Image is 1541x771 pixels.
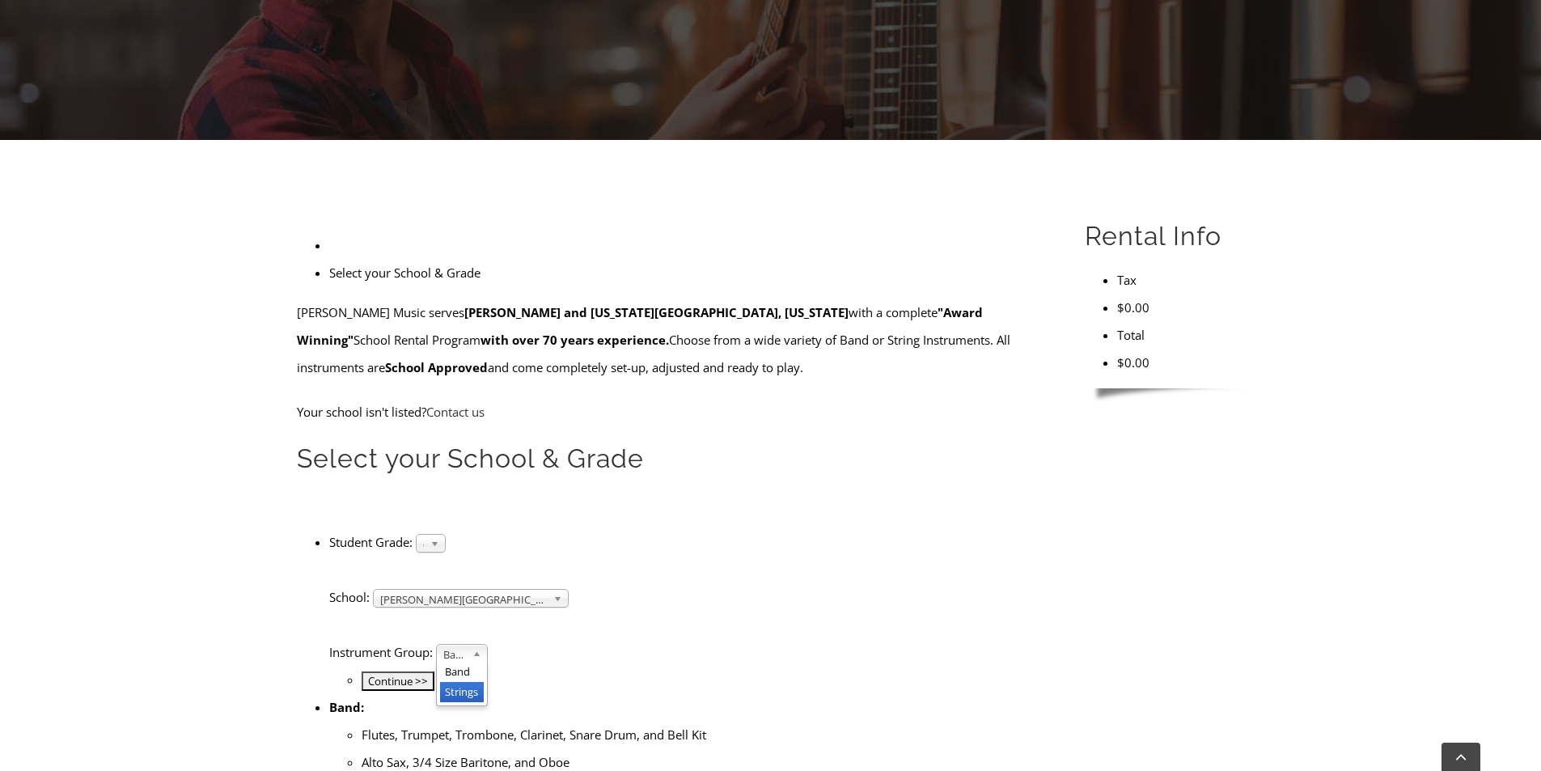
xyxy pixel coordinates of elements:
li: Band [440,662,484,682]
strong: with over 70 years experience. [481,332,669,348]
label: Instrument Group: [329,644,433,660]
img: sidebar-footer.png [1085,388,1244,403]
li: Select your School & Grade [329,259,1047,286]
strong: Band: [329,699,364,715]
li: $0.00 [1117,349,1244,376]
input: Continue >> [362,671,434,691]
h2: Rental Info [1085,219,1244,253]
p: [PERSON_NAME] Music serves with a complete School Rental Program Choose from a wide variety of Ba... [297,299,1047,381]
label: School: [329,589,370,605]
h2: Select your School & Grade [297,442,1047,476]
p: Your school isn't listed? [297,398,1047,426]
strong: School Approved [385,359,488,375]
a: Contact us [426,404,485,420]
li: $0.00 [1117,294,1244,321]
li: Total [1117,321,1244,349]
strong: [PERSON_NAME] and [US_STATE][GEOGRAPHIC_DATA], [US_STATE] [464,304,849,320]
label: Student Grade: [329,534,413,550]
li: Flutes, Trumpet, Trombone, Clarinet, Snare Drum, and Bell Kit [362,721,1047,748]
span: [PERSON_NAME][GEOGRAPHIC_DATA] [380,590,547,609]
span: Band [443,645,466,664]
li: Tax [1117,266,1244,294]
li: Strings [440,682,484,702]
span: 6 [423,535,424,554]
